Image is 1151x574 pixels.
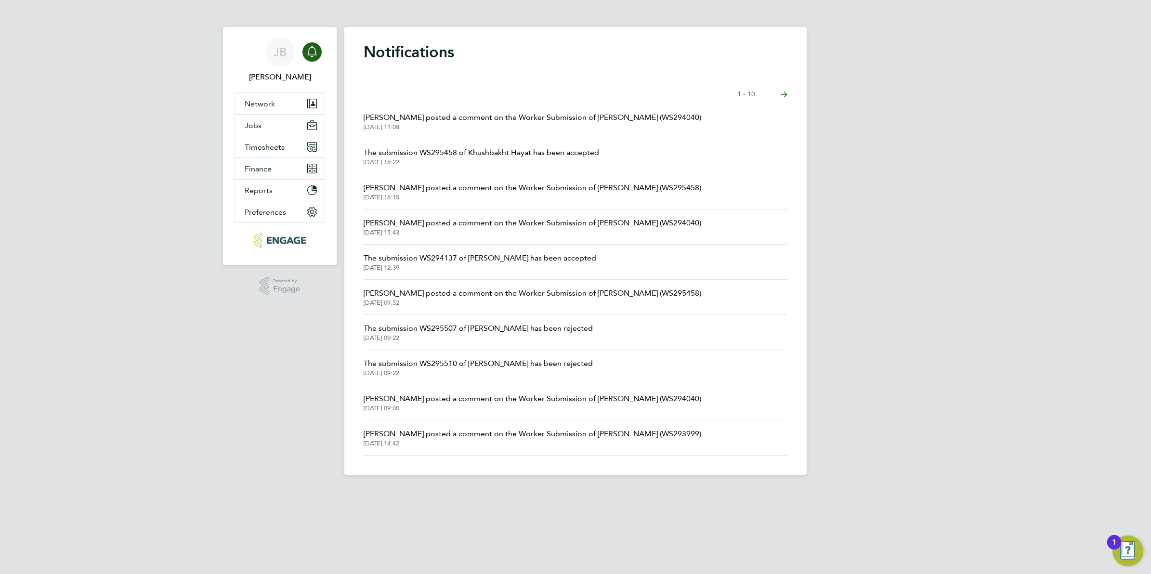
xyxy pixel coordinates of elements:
span: Reports [245,186,273,195]
a: [PERSON_NAME] posted a comment on the Worker Submission of [PERSON_NAME] (WS295458)[DATE] 09:52 [364,287,701,307]
span: [DATE] 16:15 [364,194,701,201]
a: JB[PERSON_NAME] [235,37,325,83]
span: [PERSON_NAME] posted a comment on the Worker Submission of [PERSON_NAME] (WS295458) [364,182,701,194]
span: [DATE] 16:22 [364,158,599,166]
a: The submission WS295458 of Khushbakht Hayat has been accepted[DATE] 16:22 [364,147,599,166]
span: [DATE] 15:43 [364,229,701,236]
h1: Notifications [364,42,787,62]
a: Powered byEngage [260,277,301,295]
a: Go to home page [235,233,325,248]
span: [PERSON_NAME] posted a comment on the Worker Submission of [PERSON_NAME] (WS294040) [364,393,701,404]
div: 1 [1112,542,1116,555]
nav: Main navigation [223,27,337,265]
span: [PERSON_NAME] posted a comment on the Worker Submission of [PERSON_NAME] (WS294040) [364,112,701,123]
span: [DATE] 12:39 [364,264,596,272]
button: Finance [235,158,325,179]
a: [PERSON_NAME] posted a comment on the Worker Submission of [PERSON_NAME] (WS294040)[DATE] 15:43 [364,217,701,236]
span: The submission WS295458 of Khushbakht Hayat has been accepted [364,147,599,158]
span: Josh Boulding [235,71,325,83]
a: The submission WS294137 of [PERSON_NAME] has been accepted[DATE] 12:39 [364,252,596,272]
span: [DATE] 14:42 [364,440,701,447]
span: Preferences [245,208,286,217]
span: Jobs [245,121,262,130]
span: Network [245,99,275,108]
span: [DATE] 11:08 [364,123,701,131]
button: Timesheets [235,136,325,157]
span: The submission WS294137 of [PERSON_NAME] has been accepted [364,252,596,264]
span: [DATE] 09:52 [364,299,701,307]
span: Engage [273,285,300,293]
span: [DATE] 09:22 [364,334,593,342]
span: Timesheets [245,143,285,152]
button: Network [235,93,325,114]
span: 1 - 10 [737,90,755,99]
nav: Select page of notifications list [737,85,787,104]
span: [PERSON_NAME] posted a comment on the Worker Submission of [PERSON_NAME] (WS293999) [364,428,701,440]
a: [PERSON_NAME] posted a comment on the Worker Submission of [PERSON_NAME] (WS295458)[DATE] 16:15 [364,182,701,201]
button: Preferences [235,201,325,222]
a: [PERSON_NAME] posted a comment on the Worker Submission of [PERSON_NAME] (WS294040)[DATE] 11:08 [364,112,701,131]
button: Jobs [235,115,325,136]
a: The submission WS295507 of [PERSON_NAME] has been rejected[DATE] 09:22 [364,323,593,342]
a: [PERSON_NAME] posted a comment on the Worker Submission of [PERSON_NAME] (WS293999)[DATE] 14:42 [364,428,701,447]
span: Powered by [273,277,300,285]
img: protocol-logo-retina.png [254,233,305,248]
span: Finance [245,164,272,173]
span: The submission WS295510 of [PERSON_NAME] has been rejected [364,358,593,369]
span: The submission WS295507 of [PERSON_NAME] has been rejected [364,323,593,334]
button: Reports [235,180,325,201]
span: [DATE] 09:00 [364,404,701,412]
span: [PERSON_NAME] posted a comment on the Worker Submission of [PERSON_NAME] (WS294040) [364,217,701,229]
span: JB [274,46,287,58]
span: [DATE] 09:22 [364,369,593,377]
span: [PERSON_NAME] posted a comment on the Worker Submission of [PERSON_NAME] (WS295458) [364,287,701,299]
button: Open Resource Center, 1 new notification [1112,535,1143,566]
a: [PERSON_NAME] posted a comment on the Worker Submission of [PERSON_NAME] (WS294040)[DATE] 09:00 [364,393,701,412]
a: The submission WS295510 of [PERSON_NAME] has been rejected[DATE] 09:22 [364,358,593,377]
